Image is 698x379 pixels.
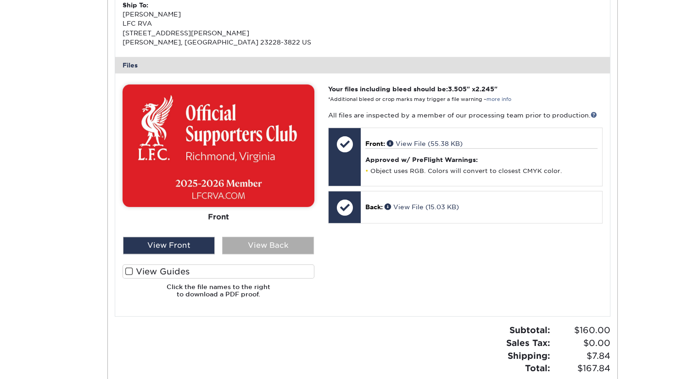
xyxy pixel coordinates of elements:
a: View File (15.03 KB) [385,203,459,211]
small: *Additional bleed or crop marks may trigger a file warning – [328,96,511,102]
span: Back: [365,203,383,211]
span: 3.505 [448,85,467,93]
div: View Front [123,237,215,254]
strong: Sales Tax: [506,338,550,348]
span: $167.84 [553,362,610,375]
div: Front [123,207,314,228]
div: [PERSON_NAME] LFC RVA [STREET_ADDRESS][PERSON_NAME] [PERSON_NAME], [GEOGRAPHIC_DATA] 23228-3822 US [123,0,363,47]
a: View File (55.38 KB) [387,140,463,147]
strong: Your files including bleed should be: " x " [328,85,497,93]
div: View Back [222,237,314,254]
a: more info [486,96,511,102]
strong: Shipping: [508,351,550,361]
strong: Total: [525,363,550,373]
span: $7.84 [553,350,610,362]
label: View Guides [123,264,314,279]
span: $160.00 [553,324,610,337]
h4: Approved w/ PreFlight Warnings: [365,156,597,163]
div: Files [115,57,610,73]
strong: Ship To: [123,1,148,9]
li: Object uses RGB. Colors will convert to closest CMYK color. [365,167,597,175]
span: $0.00 [553,337,610,350]
span: Front: [365,140,385,147]
p: All files are inspected by a member of our processing team prior to production. [328,111,602,120]
h6: Click the file names to the right to download a PDF proof. [123,283,314,306]
span: 2.245 [475,85,494,93]
strong: Subtotal: [509,325,550,335]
